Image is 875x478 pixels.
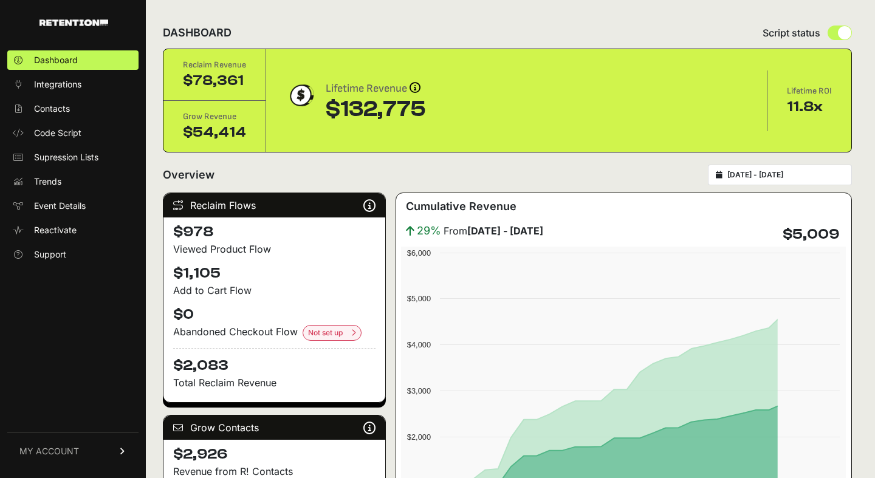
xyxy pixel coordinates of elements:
[7,196,139,216] a: Event Details
[173,445,376,464] h4: $2,926
[326,80,426,97] div: Lifetime Revenue
[173,375,376,390] p: Total Reclaim Revenue
[34,248,66,261] span: Support
[173,324,376,341] div: Abandoned Checkout Flow
[7,123,139,143] a: Code Script
[407,386,431,395] text: $3,000
[787,85,832,97] div: Lifetime ROI
[34,54,78,66] span: Dashboard
[34,78,81,90] span: Integrations
[183,71,246,90] div: $78,361
[407,432,431,442] text: $2,000
[173,348,376,375] h4: $2,083
[444,224,543,238] span: From
[183,123,246,142] div: $54,414
[163,24,232,41] h2: DASHBOARD
[163,415,385,440] div: Grow Contacts
[7,432,139,469] a: MY ACCOUNT
[173,283,376,298] div: Add to Cart Flow
[7,220,139,240] a: Reactivate
[326,97,426,121] div: $132,775
[163,193,385,217] div: Reclaim Flows
[7,148,139,167] a: Supression Lists
[7,99,139,118] a: Contacts
[286,80,316,111] img: dollar-coin-05c43ed7efb7bc0c12610022525b4bbbb207c7efeef5aecc26f025e68dcafac9.png
[173,242,376,256] div: Viewed Product Flow
[467,225,543,237] strong: [DATE] - [DATE]
[7,50,139,70] a: Dashboard
[173,305,376,324] h4: $0
[787,97,832,117] div: 11.8x
[34,176,61,188] span: Trends
[183,111,246,123] div: Grow Revenue
[39,19,108,26] img: Retention.com
[173,264,376,283] h4: $1,105
[417,222,441,239] span: 29%
[407,294,431,303] text: $5,000
[34,151,98,163] span: Supression Lists
[406,198,516,215] h3: Cumulative Revenue
[34,224,77,236] span: Reactivate
[7,172,139,191] a: Trends
[7,75,139,94] a: Integrations
[34,127,81,139] span: Code Script
[163,166,214,183] h2: Overview
[783,225,839,244] h4: $5,009
[34,103,70,115] span: Contacts
[19,445,79,457] span: MY ACCOUNT
[183,59,246,71] div: Reclaim Revenue
[407,340,431,349] text: $4,000
[7,245,139,264] a: Support
[173,222,376,242] h4: $978
[34,200,86,212] span: Event Details
[763,26,820,40] span: Script status
[407,248,431,258] text: $6,000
